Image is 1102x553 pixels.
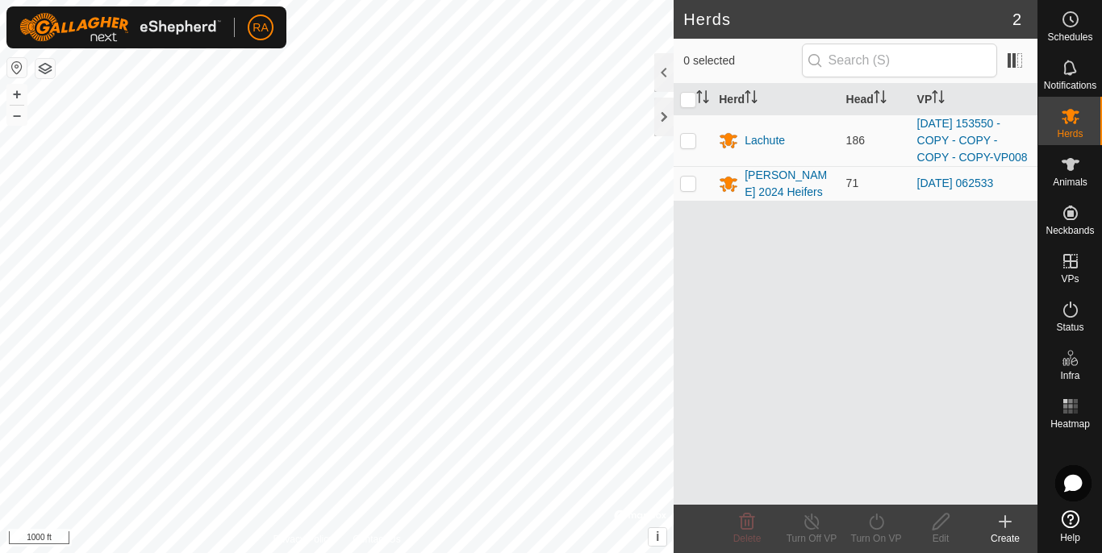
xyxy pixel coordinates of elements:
[1056,322,1083,332] span: Status
[649,528,666,546] button: i
[353,532,400,547] a: Contact Us
[19,13,221,42] img: Gallagher Logo
[683,10,1012,29] h2: Herds
[745,93,758,106] p-sorticon: Activate to sort
[1046,226,1094,235] span: Neckbands
[1053,177,1087,187] span: Animals
[973,531,1037,546] div: Create
[1047,32,1092,42] span: Schedules
[917,177,994,189] a: [DATE] 062533
[745,167,833,201] div: [PERSON_NAME] 2024 Heifers
[683,52,801,69] span: 0 selected
[1044,81,1096,90] span: Notifications
[696,93,709,106] p-sorticon: Activate to sort
[932,93,945,106] p-sorticon: Activate to sort
[1012,7,1021,31] span: 2
[846,134,865,147] span: 186
[844,531,908,546] div: Turn On VP
[7,58,27,77] button: Reset Map
[733,533,762,544] span: Delete
[1057,129,1083,139] span: Herds
[656,530,659,543] span: i
[35,59,55,78] button: Map Layers
[1061,274,1079,284] span: VPs
[1060,533,1080,543] span: Help
[1060,371,1079,380] span: Infra
[779,531,844,546] div: Turn Off VP
[712,84,839,115] th: Herd
[7,85,27,104] button: +
[917,117,1028,164] a: [DATE] 153550 - COPY - COPY - COPY - COPY-VP008
[273,532,334,547] a: Privacy Policy
[1038,504,1102,549] a: Help
[1050,419,1090,429] span: Heatmap
[253,19,268,36] span: RA
[911,84,1037,115] th: VP
[874,93,887,106] p-sorticon: Activate to sort
[908,531,973,546] div: Edit
[802,44,997,77] input: Search (S)
[7,106,27,125] button: –
[840,84,911,115] th: Head
[846,177,859,189] span: 71
[745,132,785,149] div: Lachute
